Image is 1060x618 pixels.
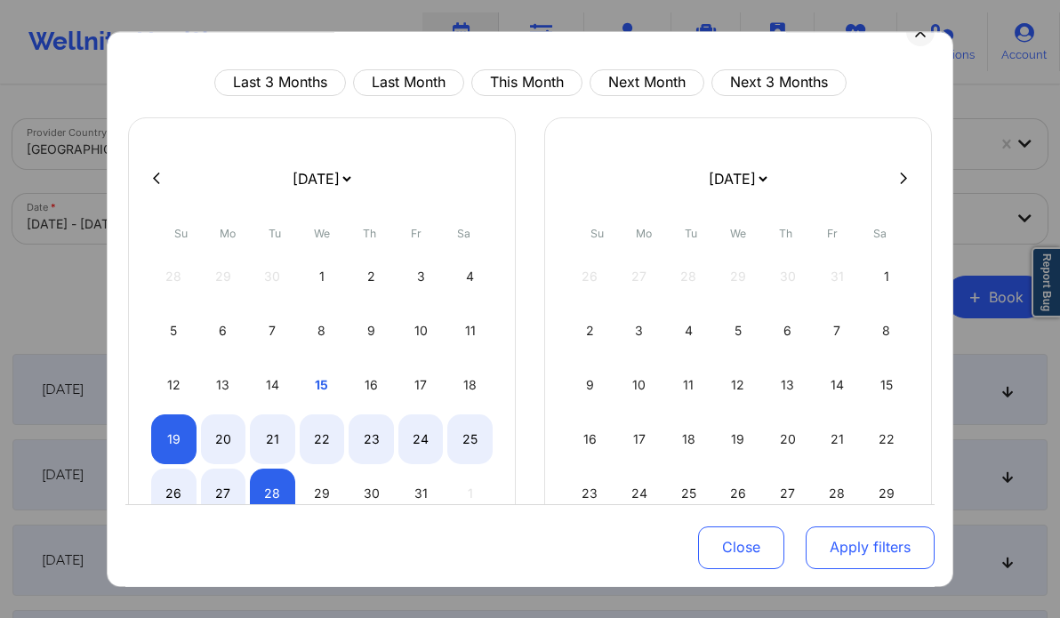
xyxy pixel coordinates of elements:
abbr: Friday [411,227,422,240]
div: Thu Nov 06 2025 [765,306,810,356]
button: Last Month [353,69,464,96]
div: Mon Nov 24 2025 [617,469,662,518]
abbr: Wednesday [730,227,746,240]
div: Sun Oct 26 2025 [151,469,197,518]
div: Tue Oct 07 2025 [250,306,295,356]
div: Wed Oct 08 2025 [300,306,345,356]
abbr: Wednesday [314,227,330,240]
abbr: Sunday [174,227,188,240]
button: Close [698,526,784,568]
div: Sat Oct 04 2025 [447,252,493,301]
div: Sat Oct 11 2025 [447,306,493,356]
div: Thu Oct 09 2025 [349,306,394,356]
div: Fri Nov 07 2025 [815,306,860,356]
div: Fri Oct 24 2025 [398,414,444,464]
div: Mon Oct 20 2025 [201,414,246,464]
div: Thu Oct 16 2025 [349,360,394,410]
abbr: Saturday [457,227,470,240]
div: Fri Oct 03 2025 [398,252,444,301]
div: Tue Nov 11 2025 [666,360,711,410]
div: Tue Nov 04 2025 [666,306,711,356]
button: This Month [471,69,582,96]
div: Wed Oct 15 2025 [300,360,345,410]
div: Wed Nov 26 2025 [716,469,761,518]
abbr: Thursday [363,227,376,240]
abbr: Thursday [779,227,792,240]
div: Fri Nov 21 2025 [815,414,860,464]
div: Mon Oct 27 2025 [201,469,246,518]
div: Wed Nov 05 2025 [716,306,761,356]
div: Mon Nov 17 2025 [617,414,662,464]
div: Sun Oct 19 2025 [151,414,197,464]
div: Tue Nov 18 2025 [666,414,711,464]
div: Sat Oct 25 2025 [447,414,493,464]
abbr: Saturday [873,227,887,240]
div: Sun Nov 23 2025 [567,469,613,518]
abbr: Tuesday [685,227,697,240]
div: Sun Nov 09 2025 [567,360,613,410]
div: Sat Oct 18 2025 [447,360,493,410]
div: Tue Nov 25 2025 [666,469,711,518]
abbr: Sunday [590,227,604,240]
div: Fri Oct 31 2025 [398,469,444,518]
div: Sat Nov 22 2025 [863,414,909,464]
div: Thu Oct 30 2025 [349,469,394,518]
div: Tue Oct 14 2025 [250,360,295,410]
div: Wed Nov 12 2025 [716,360,761,410]
button: Next 3 Months [711,69,847,96]
div: Mon Nov 03 2025 [617,306,662,356]
div: Sun Nov 16 2025 [567,414,613,464]
div: Sun Nov 02 2025 [567,306,613,356]
div: Sun Oct 12 2025 [151,360,197,410]
div: Thu Nov 27 2025 [765,469,810,518]
button: Next Month [590,69,704,96]
button: Apply filters [806,526,935,568]
div: Thu Nov 13 2025 [765,360,810,410]
abbr: Monday [220,227,236,240]
abbr: Tuesday [269,227,281,240]
div: Mon Oct 06 2025 [201,306,246,356]
div: Mon Nov 10 2025 [617,360,662,410]
div: Sun Oct 05 2025 [151,306,197,356]
div: Sat Nov 29 2025 [863,469,909,518]
div: Fri Nov 28 2025 [815,469,860,518]
div: Sat Nov 15 2025 [863,360,909,410]
abbr: Monday [636,227,652,240]
button: Last 3 Months [214,69,346,96]
abbr: Friday [827,227,838,240]
div: Wed Oct 01 2025 [300,252,345,301]
div: Thu Nov 20 2025 [765,414,810,464]
div: Sat Nov 01 2025 [863,252,909,301]
div: Fri Oct 17 2025 [398,360,444,410]
div: Fri Oct 10 2025 [398,306,444,356]
div: Wed Nov 19 2025 [716,414,761,464]
div: Thu Oct 02 2025 [349,252,394,301]
div: Wed Oct 29 2025 [300,469,345,518]
div: Thu Oct 23 2025 [349,414,394,464]
div: Wed Oct 22 2025 [300,414,345,464]
div: Tue Oct 21 2025 [250,414,295,464]
div: Tue Oct 28 2025 [250,469,295,518]
div: Sat Nov 08 2025 [863,306,909,356]
div: Fri Nov 14 2025 [815,360,860,410]
div: Mon Oct 13 2025 [201,360,246,410]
